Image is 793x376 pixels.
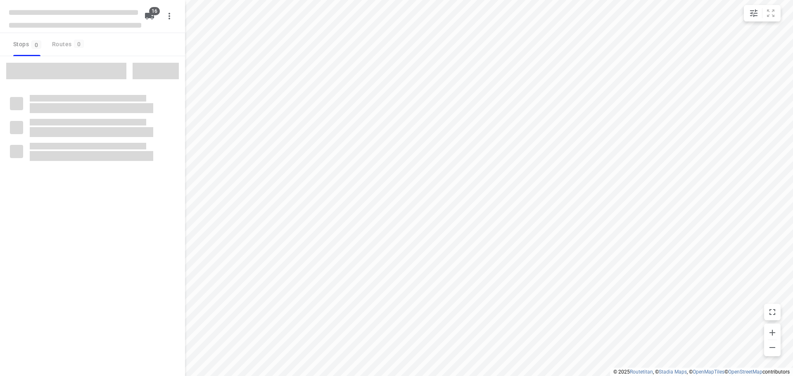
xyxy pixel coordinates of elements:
[613,369,790,375] li: © 2025 , © , © © contributors
[744,5,781,21] div: small contained button group
[693,369,724,375] a: OpenMapTiles
[746,5,762,21] button: Map settings
[659,369,687,375] a: Stadia Maps
[728,369,762,375] a: OpenStreetMap
[630,369,653,375] a: Routetitan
